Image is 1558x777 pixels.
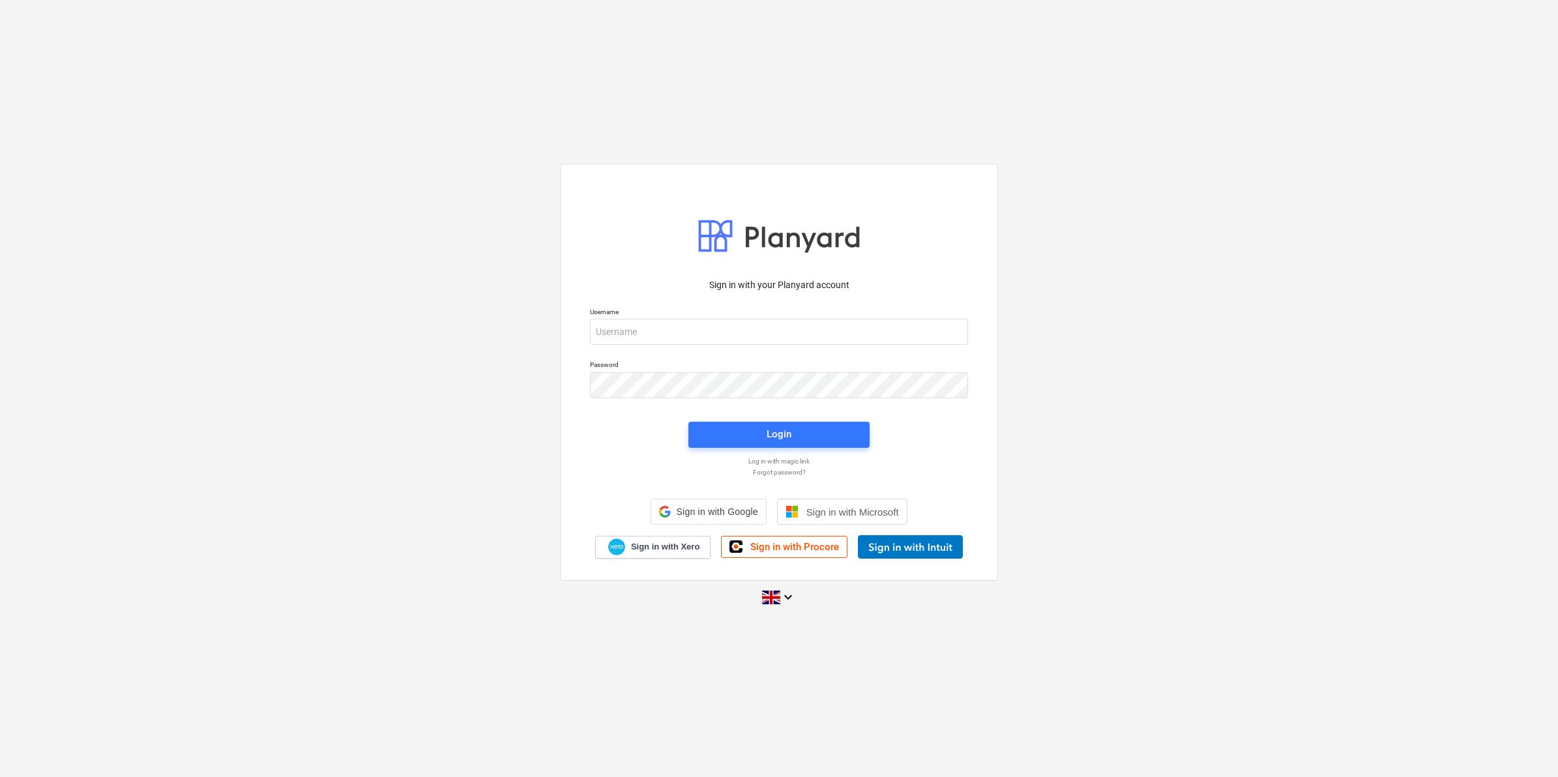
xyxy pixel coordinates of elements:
[631,541,699,553] span: Sign in with Xero
[676,506,757,517] span: Sign in with Google
[595,536,711,559] a: Sign in with Xero
[583,457,975,465] a: Log in with magic link
[750,541,839,553] span: Sign in with Procore
[780,589,796,605] i: keyboard_arrow_down
[583,468,975,476] a: Forgot password?
[767,426,791,443] div: Login
[786,505,799,518] img: Microsoft logo
[688,422,870,448] button: Login
[590,319,968,345] input: Username
[806,506,899,518] span: Sign in with Microsoft
[590,278,968,292] p: Sign in with your Planyard account
[608,538,625,556] img: Xero logo
[651,499,766,525] div: Sign in with Google
[590,308,968,319] p: Username
[590,360,968,372] p: Password
[721,536,847,558] a: Sign in with Procore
